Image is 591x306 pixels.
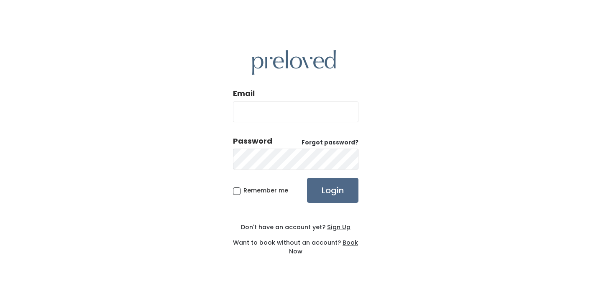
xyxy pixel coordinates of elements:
input: Login [307,178,358,203]
a: Book Now [289,238,358,255]
div: Want to book without an account? [233,232,358,256]
img: preloved logo [252,50,336,75]
span: Remember me [243,186,288,195]
a: Forgot password? [302,139,358,147]
label: Email [233,88,255,99]
div: Don't have an account yet? [233,223,358,232]
div: Password [233,136,272,147]
a: Sign Up [325,223,351,231]
u: Sign Up [327,223,351,231]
